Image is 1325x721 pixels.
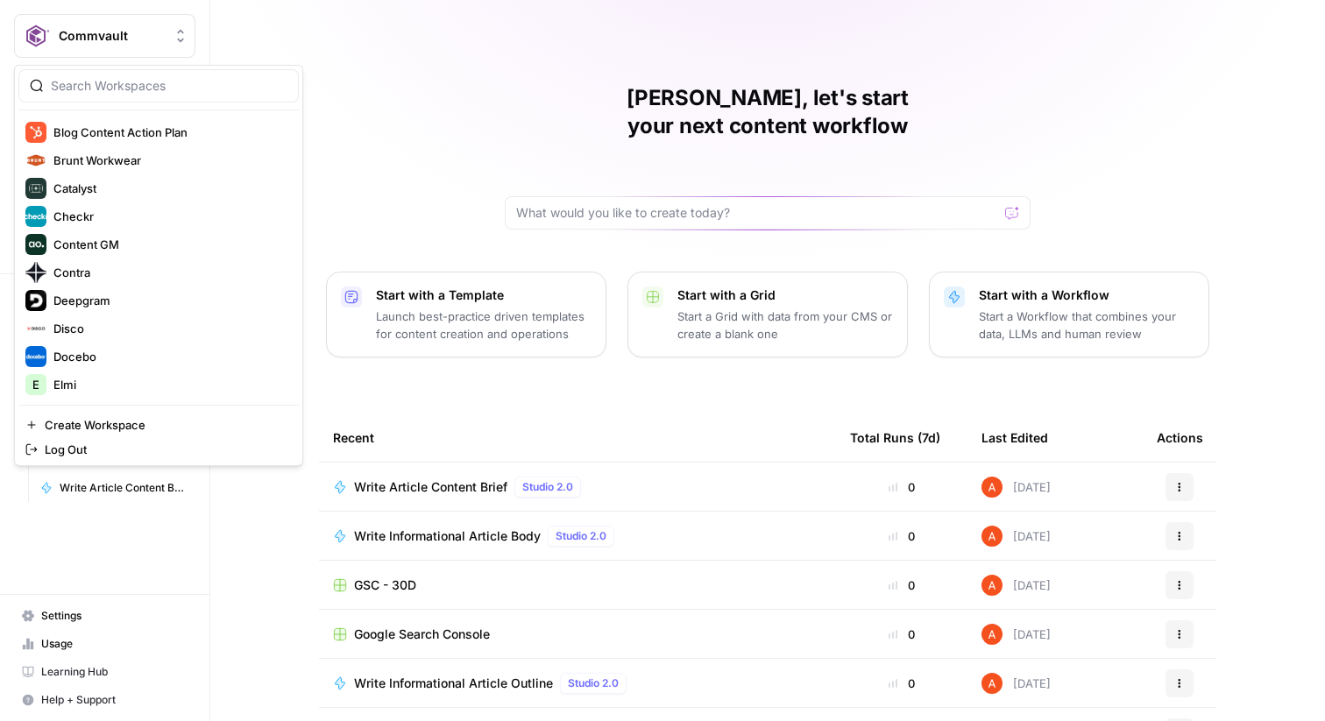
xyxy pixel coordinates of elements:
img: Docebo Logo [25,346,46,367]
div: [DATE] [981,624,1051,645]
button: Start with a GridStart a Grid with data from your CMS or create a blank one [627,272,908,357]
div: 0 [850,576,953,594]
span: Log Out [45,441,285,458]
span: Catalyst [53,180,285,197]
span: Help + Support [41,692,188,708]
span: Learning Hub [41,664,188,680]
span: Write Article Content Brief [60,480,188,496]
span: Write Informational Article Outline [354,675,553,692]
span: Brunt Workwear [53,152,285,169]
span: Disco [53,320,285,337]
input: What would you like to create today? [516,204,998,222]
span: Google Search Console [354,626,490,643]
div: [DATE] [981,673,1051,694]
p: Start with a Grid [677,286,893,304]
img: Deepgram Logo [25,290,46,311]
div: Workspace: Commvault [14,65,303,466]
span: Commvault [59,27,165,45]
a: Create Workspace [18,413,299,437]
button: Workspace: Commvault [14,14,195,58]
img: Brunt Workwear Logo [25,150,46,171]
p: Launch best-practice driven templates for content creation and operations [376,307,592,343]
a: Write Informational Article OutlineStudio 2.0 [333,673,822,694]
div: [DATE] [981,526,1051,547]
a: Google Search Console [333,626,822,643]
a: Settings [14,602,195,630]
span: Studio 2.0 [522,479,573,495]
div: Recent [333,414,822,462]
span: Studio 2.0 [556,528,606,544]
h1: [PERSON_NAME], let's start your next content workflow [505,84,1031,140]
button: Help + Support [14,686,195,714]
input: Search Workspaces [51,77,287,95]
a: Usage [14,630,195,658]
div: 0 [850,478,953,496]
p: Start a Grid with data from your CMS or create a blank one [677,307,893,343]
span: Deepgram [53,292,285,309]
span: GSC - 30D [354,576,416,594]
span: Checkr [53,208,285,225]
img: Catalyst Logo [25,178,46,199]
img: Blog Content Action Plan Logo [25,122,46,143]
span: Content GM [53,236,285,253]
img: Commvault Logo [20,20,52,52]
a: Write Article Content BriefStudio 2.0 [333,477,822,498]
span: Settings [41,608,188,624]
p: Start with a Workflow [979,286,1194,304]
img: Checkr Logo [25,206,46,227]
img: cje7zb9ux0f2nqyv5qqgv3u0jxek [981,673,1003,694]
div: Actions [1157,414,1203,462]
img: Disco Logo [25,318,46,339]
span: Blog Content Action Plan [53,124,285,141]
img: cje7zb9ux0f2nqyv5qqgv3u0jxek [981,526,1003,547]
button: Start with a TemplateLaunch best-practice driven templates for content creation and operations [326,272,606,357]
a: GSC - 30D [333,576,822,594]
span: Studio 2.0 [568,675,619,691]
span: E [32,376,39,393]
img: cje7zb9ux0f2nqyv5qqgv3u0jxek [981,477,1003,498]
p: Start a Workflow that combines your data, LLMs and human review [979,307,1194,343]
span: Write Article Content Brief [354,478,507,496]
div: 0 [850,527,953,545]
p: Start with a Template [376,286,592,304]
div: Last Edited [981,414,1048,462]
div: [DATE] [981,477,1051,498]
div: 0 [850,626,953,643]
span: Contra [53,264,285,281]
span: Create Workspace [45,416,285,434]
img: Content GM Logo [25,234,46,255]
div: 0 [850,675,953,692]
button: Start with a WorkflowStart a Workflow that combines your data, LLMs and human review [929,272,1209,357]
img: Contra Logo [25,262,46,283]
span: Usage [41,636,188,652]
a: Log Out [18,437,299,462]
span: Docebo [53,348,285,365]
div: Total Runs (7d) [850,414,940,462]
a: Learning Hub [14,658,195,686]
a: Write Informational Article BodyStudio 2.0 [333,526,822,547]
img: cje7zb9ux0f2nqyv5qqgv3u0jxek [981,575,1003,596]
div: [DATE] [981,575,1051,596]
img: cje7zb9ux0f2nqyv5qqgv3u0jxek [981,624,1003,645]
span: Elmi [53,376,285,393]
span: Write Informational Article Body [354,527,541,545]
a: Write Article Content Brief [32,474,195,502]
